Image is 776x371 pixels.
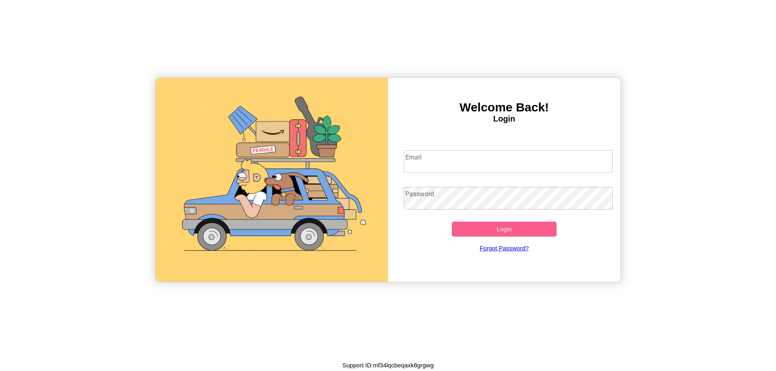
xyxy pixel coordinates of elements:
[452,222,557,237] button: Login
[388,114,620,124] h4: Login
[400,237,609,260] a: Forgot Password?
[342,360,434,371] p: Support ID: mf34lqcbeqaxk8grgwg
[156,78,388,282] img: gif
[388,101,620,114] h3: Welcome Back!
